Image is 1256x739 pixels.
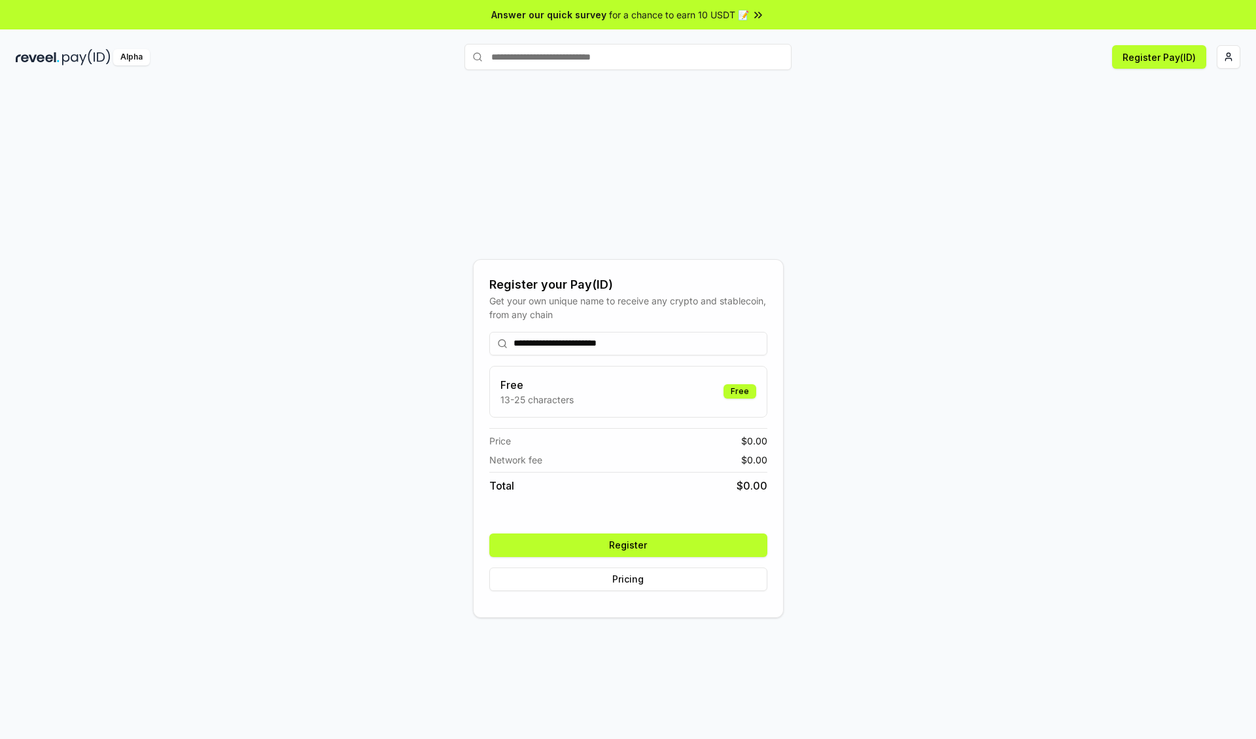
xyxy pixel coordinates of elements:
[737,478,767,494] span: $ 0.00
[500,377,574,393] h3: Free
[741,434,767,448] span: $ 0.00
[489,568,767,591] button: Pricing
[489,478,514,494] span: Total
[1112,45,1206,69] button: Register Pay(ID)
[489,533,767,557] button: Register
[113,49,150,65] div: Alpha
[491,8,606,22] span: Answer our quick survey
[489,453,542,467] span: Network fee
[741,453,767,467] span: $ 0.00
[62,49,111,65] img: pay_id
[609,8,749,22] span: for a chance to earn 10 USDT 📝
[500,393,574,406] p: 13-25 characters
[16,49,60,65] img: reveel_dark
[489,276,767,294] div: Register your Pay(ID)
[489,434,511,448] span: Price
[724,384,756,399] div: Free
[489,294,767,321] div: Get your own unique name to receive any crypto and stablecoin, from any chain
